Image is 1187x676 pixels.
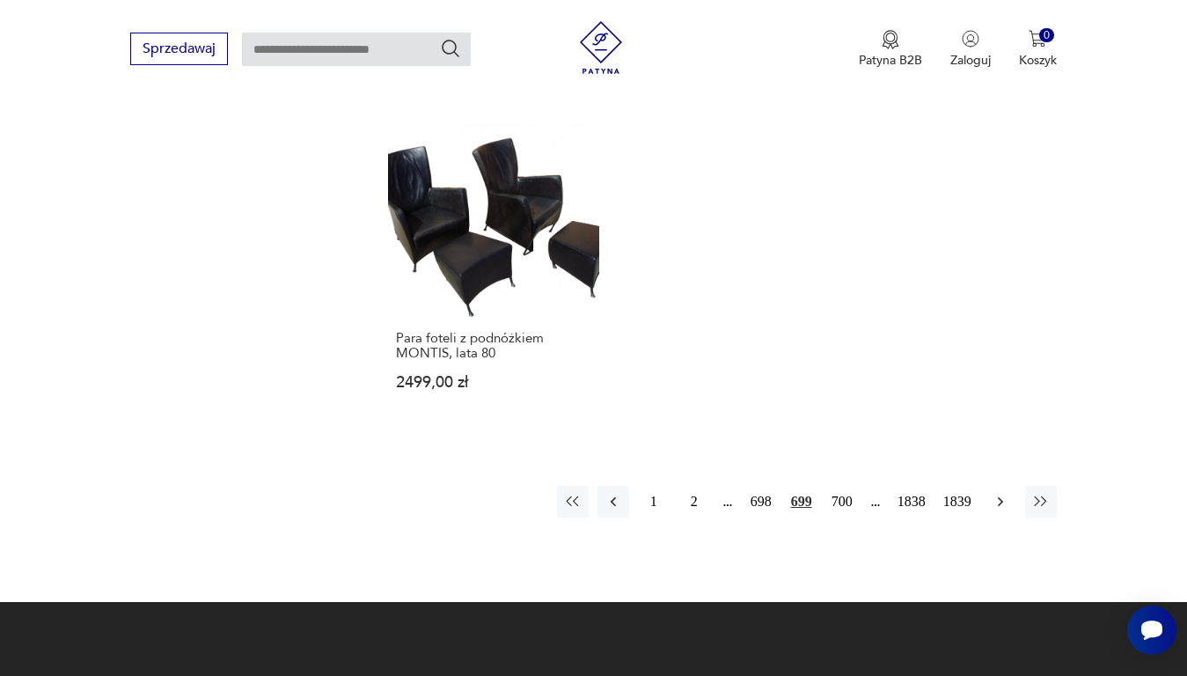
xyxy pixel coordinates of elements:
[638,486,670,518] button: 1
[1019,30,1057,69] button: 0Koszyk
[440,38,461,59] button: Szukaj
[396,331,591,361] h3: Para foteli z podnóżkiem MONTIS, lata 80
[575,21,627,74] img: Patyna - sklep z meblami i dekoracjami vintage
[962,30,979,48] img: Ikonka użytkownika
[826,486,858,518] button: 700
[939,486,976,518] button: 1839
[1127,606,1176,655] iframe: Smartsupp widget button
[950,52,991,69] p: Zaloguj
[745,486,777,518] button: 698
[1039,28,1054,43] div: 0
[130,44,228,56] a: Sprzedawaj
[859,30,922,69] button: Patyna B2B
[893,486,930,518] button: 1838
[1029,30,1046,48] img: Ikona koszyka
[786,486,817,518] button: 699
[130,33,228,65] button: Sprzedawaj
[950,30,991,69] button: Zaloguj
[678,486,710,518] button: 2
[882,30,899,49] img: Ikona medalu
[388,106,599,424] a: Para foteli z podnóżkiem MONTIS, lata 80Para foteli z podnóżkiem MONTIS, lata 802499,00 zł
[859,52,922,69] p: Patyna B2B
[396,375,591,390] p: 2499,00 zł
[859,30,922,69] a: Ikona medaluPatyna B2B
[1019,52,1057,69] p: Koszyk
